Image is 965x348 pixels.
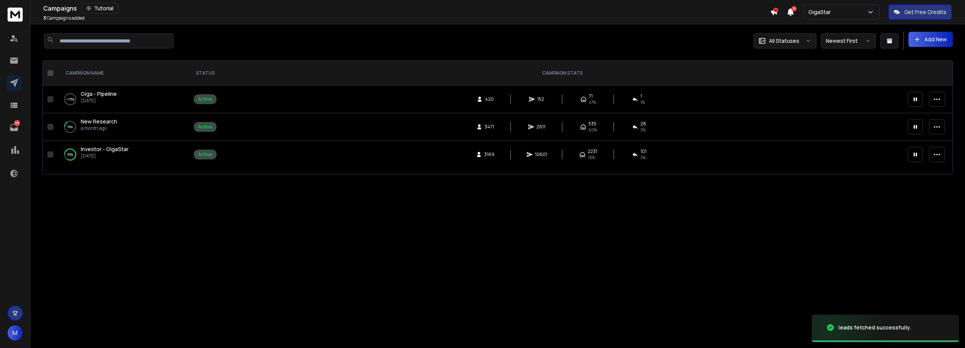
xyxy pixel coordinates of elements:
span: 3 [43,15,46,21]
span: 152 [537,96,545,102]
a: New Research [81,118,117,125]
p: [DATE] [81,153,129,159]
button: M [8,325,23,340]
span: 3471 [485,124,494,130]
th: CAMPAIGN STATS [221,61,903,86]
span: 10601 [535,151,547,158]
div: Campaigns [43,3,770,14]
span: 3169 [484,151,494,158]
span: 60 % [588,127,597,133]
th: STATUS [189,61,221,86]
th: CAMPAIGN NAME [56,61,189,86]
a: 101 [6,120,22,135]
span: 75 % [588,154,595,161]
p: Campaigns added [43,15,85,21]
button: Newest First [821,33,876,48]
span: 5 [791,6,797,11]
div: Active [198,124,212,130]
span: 71 [589,93,593,99]
p: GigaStar [808,8,834,16]
span: 535 [588,121,596,127]
span: 101 [640,148,646,154]
p: a month ago [81,125,117,131]
p: [DATE] [81,98,117,104]
div: Active [198,96,212,102]
span: 3 % [640,127,646,133]
p: Get Free Credits [904,8,946,16]
p: 101 [14,120,20,126]
span: 47 % [589,99,596,105]
p: All Statuses [769,37,799,45]
div: Active [198,151,212,158]
button: Get Free Credits [888,5,952,20]
span: Giga - Pipeline [81,90,117,97]
p: 16 % [67,123,73,131]
div: leads fetched successfully. [838,324,911,331]
button: Add New [909,32,953,47]
p: 83 % [67,151,73,158]
span: 3 % [640,154,646,161]
span: 2231 [588,148,597,154]
span: 28 [640,121,646,127]
a: Giga - Pipeline [81,90,117,98]
span: 2611 [537,124,545,130]
button: Tutorial [82,3,118,14]
span: 420 [485,96,494,102]
span: 1 [640,93,642,99]
p: -170 % [66,95,74,103]
td: 16%New Researcha month ago [56,113,189,141]
a: Investor - GigaStar [81,145,129,153]
td: 83%Investor - GigaStar[DATE] [56,141,189,169]
span: 1 % [640,99,645,105]
td: -170%Giga - Pipeline[DATE] [56,86,189,113]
